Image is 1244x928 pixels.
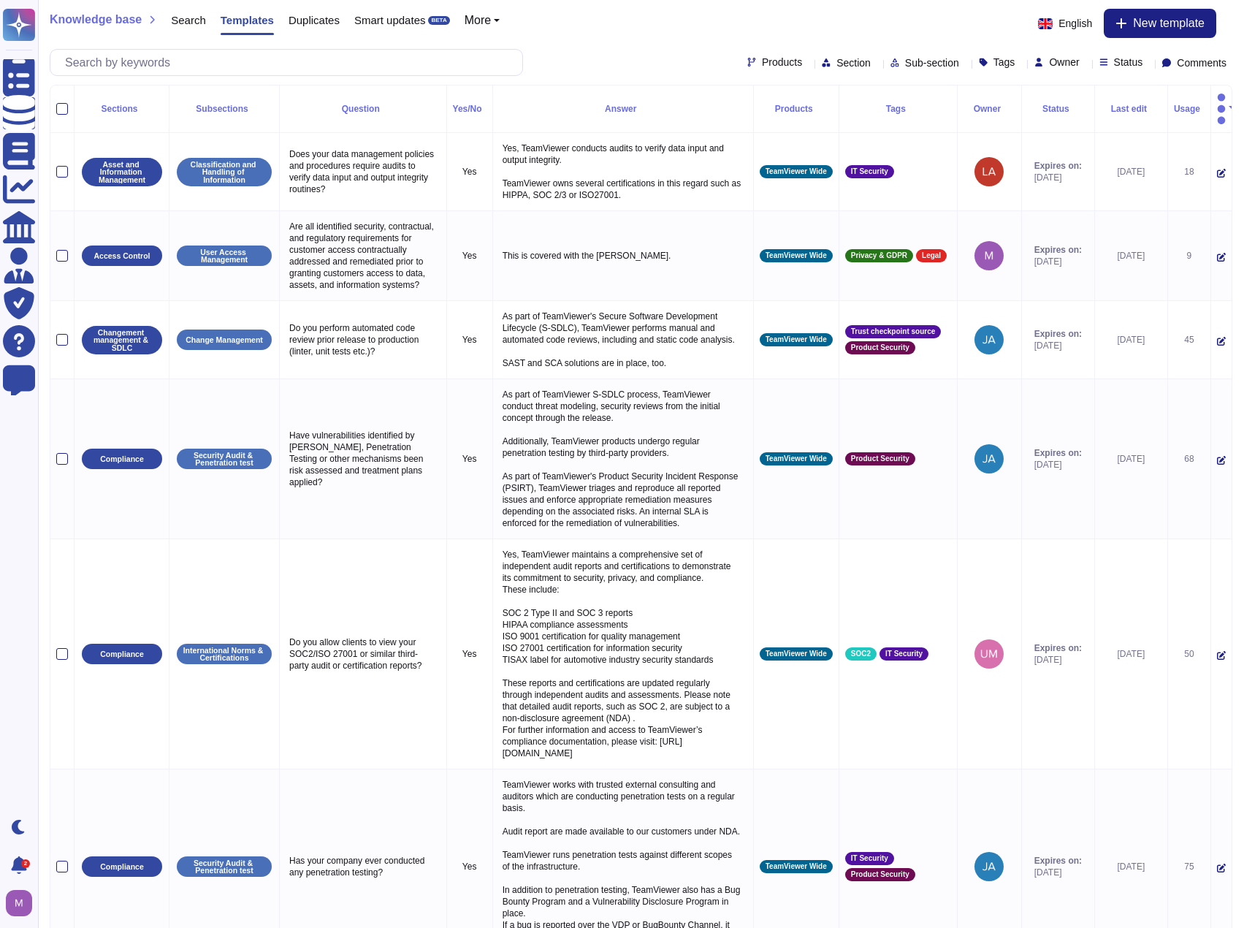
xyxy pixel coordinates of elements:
span: [DATE] [1034,340,1082,351]
span: Expires on: [1034,328,1082,340]
div: 45 [1174,334,1205,346]
span: [DATE] [1034,256,1082,267]
p: Yes [453,166,486,178]
div: Last edit [1101,104,1161,113]
span: Legal [922,252,941,259]
span: [DATE] [1034,654,1082,666]
div: Sections [80,104,163,113]
p: Asset and Information Management [87,161,157,184]
img: user [974,852,1004,881]
span: Duplicates [289,15,340,26]
div: Subsections [175,104,273,113]
input: Search by keywords [58,50,522,75]
p: Do you allow clients to view your SOC2/ISO 27001 or similar third-party audit or certification re... [286,633,440,675]
div: [DATE] [1101,453,1161,465]
span: [DATE] [1034,867,1082,878]
span: TeamViewer Wide [766,168,827,175]
p: Yes, TeamViewer conducts audits to verify data input and output integrity. TeamViewer owns severa... [499,139,747,205]
span: IT Security [851,855,888,862]
span: Smart updates [354,15,426,26]
p: Yes [453,250,486,262]
p: Does your data management policies and procedures require audits to verify data input and output ... [286,145,440,199]
div: Answer [499,104,747,113]
span: SOC2 [851,650,871,658]
p: Yes [453,861,486,872]
p: Are all identified security, contractual, and regulatory requirements for customer access contrac... [286,217,440,294]
div: Yes/No [453,104,486,113]
span: Privacy & GDPR [851,252,907,259]
div: Tags [845,104,951,113]
img: user [974,157,1004,186]
button: More [465,15,500,26]
p: Compliance [100,863,144,871]
span: Expires on: [1034,160,1082,172]
p: Yes [453,648,486,660]
span: Comments [1177,58,1226,68]
span: Sub-section [905,58,959,68]
span: English [1058,18,1092,28]
span: Search [171,15,206,26]
span: Knowledge base [50,14,142,26]
span: Status [1114,57,1143,67]
div: Usage [1174,104,1205,113]
span: IT Security [851,168,888,175]
span: TeamViewer Wide [766,336,827,343]
p: Security Audit & Penetration test [182,859,267,875]
span: Expires on: [1034,447,1082,459]
p: Do you perform automated code review prior release to production (linter, unit tests etc.)? [286,319,440,361]
div: BETA [428,16,449,25]
div: 75 [1174,861,1205,872]
div: Owner [963,104,1015,113]
img: user [974,241,1004,270]
p: As part of TeamViewer's Secure Software Development Lifecycle (S-SDLC), TeamViewer performs manua... [499,307,747,373]
div: 18 [1174,166,1205,178]
span: Product Security [851,344,909,351]
img: user [974,325,1004,354]
span: Expires on: [1034,642,1082,654]
p: Have vulnerabilities identified by [PERSON_NAME], Penetration Testing or other mechanisms been ri... [286,426,440,492]
p: Compliance [100,455,144,463]
img: user [974,444,1004,473]
p: User Access Management [182,248,267,264]
img: user [974,639,1004,669]
p: Compliance [100,650,144,658]
div: 2 [21,859,30,868]
p: Classification and Handling of Information [182,161,267,184]
span: [DATE] [1034,459,1082,471]
div: [DATE] [1101,648,1161,660]
span: More [465,15,491,26]
div: Status [1028,104,1088,113]
span: Products [762,57,802,67]
div: 68 [1174,453,1205,465]
p: Changement management & SDLC [87,329,157,352]
div: Products [760,104,833,113]
p: Security Audit & Penetration test [182,452,267,467]
span: Product Security [851,871,909,878]
span: Expires on: [1034,855,1082,867]
div: [DATE] [1101,166,1161,178]
span: Expires on: [1034,244,1082,256]
p: As part of TeamViewer S-SDLC process, TeamViewer conduct threat modeling, security reviews from t... [499,385,747,533]
span: TeamViewer Wide [766,863,827,870]
p: International Norms & Certifications [182,647,267,662]
span: Trust checkpoint source [851,328,936,335]
div: [DATE] [1101,334,1161,346]
div: [DATE] [1101,250,1161,262]
div: [DATE] [1101,861,1161,872]
p: Has your company ever conducted any penetration testing? [286,851,440,882]
p: Access Control [94,252,150,260]
img: en [1038,18,1053,29]
span: Section [836,58,871,68]
span: New template [1133,18,1205,29]
span: TeamViewer Wide [766,455,827,463]
button: New template [1104,9,1216,38]
span: Owner [1049,57,1079,67]
span: IT Security [885,650,923,658]
div: 9 [1174,250,1205,262]
span: [DATE] [1034,172,1082,183]
span: Tags [993,57,1015,67]
p: Change Management [186,336,263,344]
span: TeamViewer Wide [766,252,827,259]
div: 50 [1174,648,1205,660]
p: Yes, TeamViewer maintains a comprehensive set of independent audit reports and certifications to ... [499,545,747,763]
